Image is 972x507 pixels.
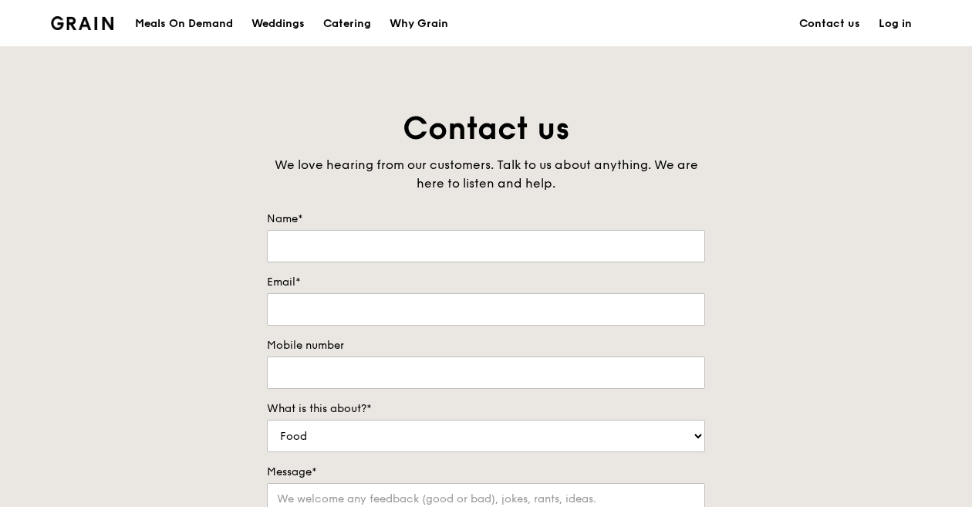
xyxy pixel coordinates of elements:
[267,465,705,480] label: Message*
[51,16,113,30] img: Grain
[323,1,371,47] div: Catering
[380,1,457,47] a: Why Grain
[267,108,705,150] h1: Contact us
[869,1,921,47] a: Log in
[390,1,448,47] div: Why Grain
[267,338,705,353] label: Mobile number
[242,1,314,47] a: Weddings
[314,1,380,47] a: Catering
[267,275,705,290] label: Email*
[251,1,305,47] div: Weddings
[267,211,705,227] label: Name*
[267,156,705,193] div: We love hearing from our customers. Talk to us about anything. We are here to listen and help.
[267,401,705,417] label: What is this about?*
[135,1,233,47] div: Meals On Demand
[790,1,869,47] a: Contact us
